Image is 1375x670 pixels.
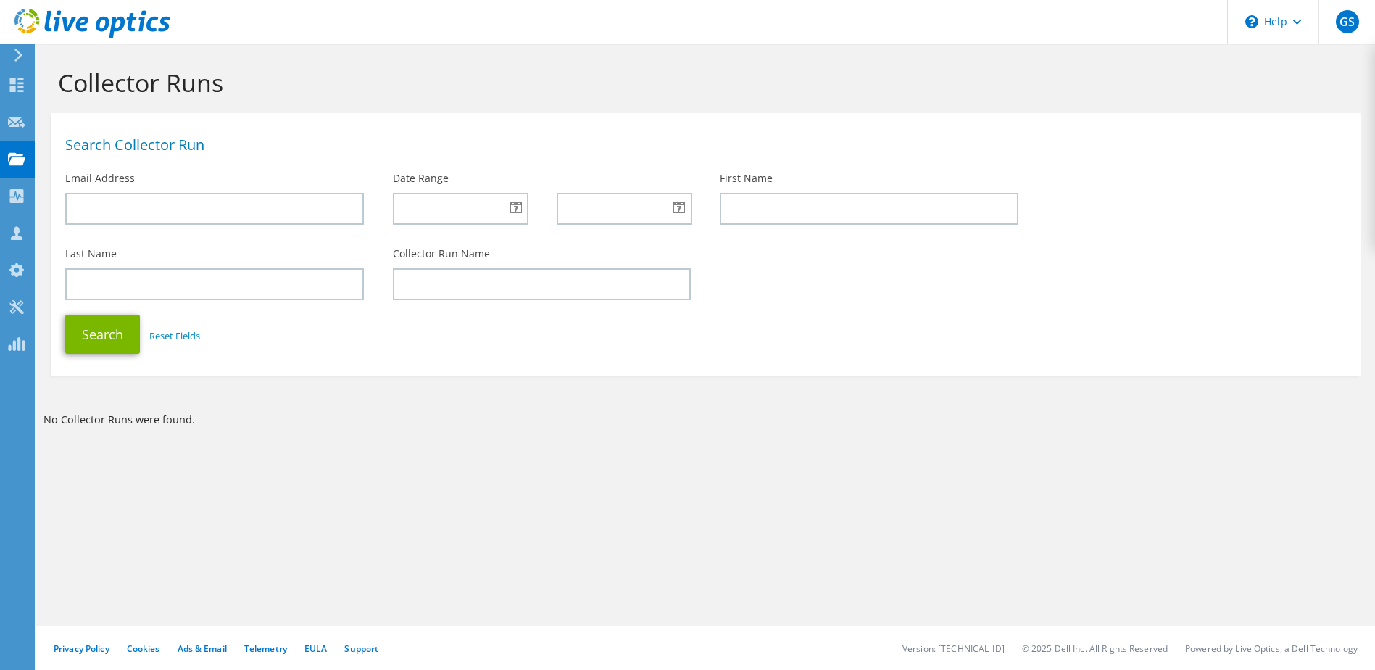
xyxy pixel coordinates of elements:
[1245,15,1258,28] svg: \n
[178,642,227,655] a: Ads & Email
[902,642,1005,655] li: Version: [TECHNICAL_ID]
[720,171,773,186] label: First Name
[43,412,1368,428] p: No Collector Runs were found.
[393,171,449,186] label: Date Range
[65,138,1339,152] h1: Search Collector Run
[304,642,327,655] a: EULA
[1022,642,1168,655] li: © 2025 Dell Inc. All Rights Reserved
[244,642,287,655] a: Telemetry
[149,329,200,342] a: Reset Fields
[1185,642,1358,655] li: Powered by Live Optics, a Dell Technology
[54,642,109,655] a: Privacy Policy
[127,642,160,655] a: Cookies
[58,67,1346,98] h1: Collector Runs
[393,247,490,261] label: Collector Run Name
[65,315,140,354] button: Search
[65,247,117,261] label: Last Name
[344,642,378,655] a: Support
[1336,10,1359,33] span: GS
[65,171,135,186] label: Email Address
